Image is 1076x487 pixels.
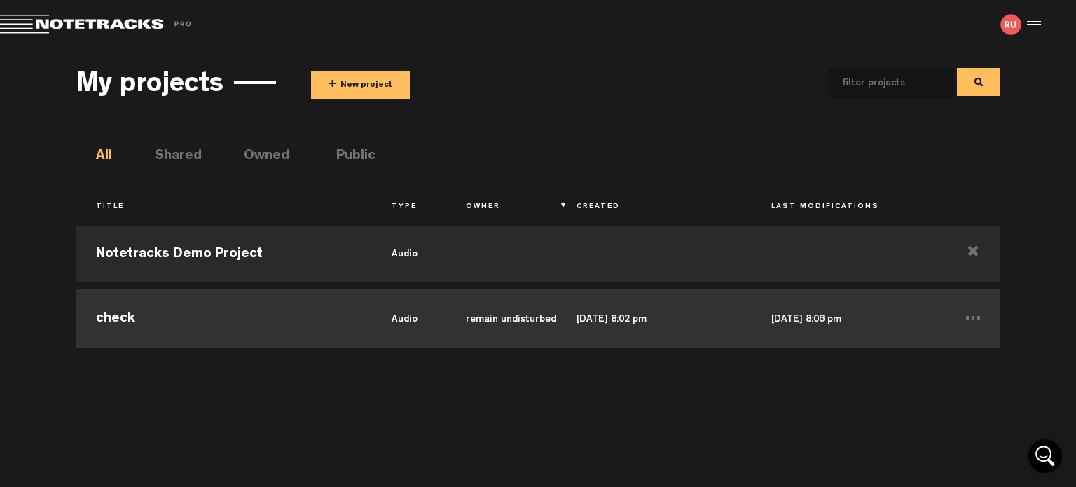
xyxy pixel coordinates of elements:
span: + [329,77,336,93]
td: [DATE] 8:06 pm [751,285,945,348]
td: audio [371,222,446,285]
td: audio [371,285,446,348]
button: +New project [311,71,410,99]
td: [DATE] 8:02 pm [556,285,750,348]
th: Owner [446,196,557,219]
div: Open Intercom Messenger [1028,439,1062,473]
th: Title [76,196,372,219]
li: Owned [244,146,273,167]
th: Last Modifications [751,196,945,219]
h3: My projects [76,71,223,102]
img: letters [1000,14,1021,35]
li: Public [336,146,366,167]
li: Shared [155,146,184,167]
td: remain undisturbed [446,285,557,348]
td: ... [945,285,1000,348]
th: Type [371,196,446,219]
td: check [76,285,372,348]
td: Notetracks Demo Project [76,222,372,285]
input: filter projects [828,69,932,98]
th: Created [556,196,750,219]
li: All [96,146,125,167]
